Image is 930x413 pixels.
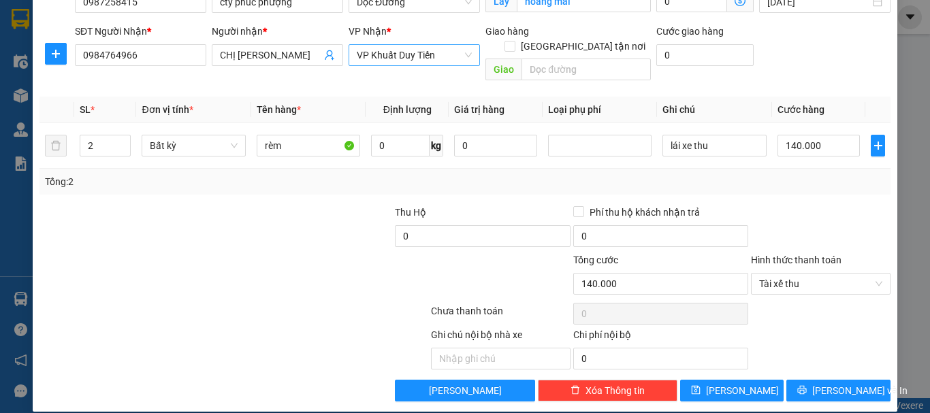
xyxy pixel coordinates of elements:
[454,135,537,156] input: 0
[797,385,807,396] span: printer
[522,59,651,80] input: Dọc đường
[45,174,360,189] div: Tổng: 2
[454,104,504,115] span: Giá trị hàng
[691,385,701,396] span: save
[662,135,766,156] input: Ghi Chú
[324,50,335,61] span: user-add
[383,104,432,115] span: Định lượng
[75,24,206,39] div: SĐT Người Nhận
[759,274,882,294] span: Tài xế thu
[538,380,677,401] button: deleteXóa Thông tin
[656,26,724,37] label: Cước giao hàng
[485,26,529,37] span: Giao hàng
[80,104,91,115] span: SL
[573,327,748,348] div: Chi phí nội bộ
[430,135,443,156] span: kg
[357,45,472,65] span: VP Khuất Duy Tiến
[212,24,343,39] div: Người nhận
[680,380,784,401] button: save[PERSON_NAME]
[706,383,779,398] span: [PERSON_NAME]
[571,385,580,396] span: delete
[777,104,824,115] span: Cước hàng
[586,383,645,398] span: Xóa Thông tin
[543,97,657,123] th: Loại phụ phí
[485,59,522,80] span: Giao
[395,380,534,401] button: [PERSON_NAME]
[257,135,360,156] input: VD: Bàn, Ghế
[786,380,891,401] button: printer[PERSON_NAME] và In
[656,44,754,66] input: Cước giao hàng
[657,97,771,123] th: Ghi chú
[573,254,618,265] span: Tổng cước
[46,48,66,59] span: plus
[395,207,426,218] span: Thu Hộ
[871,135,885,156] button: plus
[142,104,193,115] span: Đơn vị tính
[751,254,841,265] label: Hình thức thanh toán
[45,135,67,156] button: delete
[150,135,237,156] span: Bất kỳ
[45,43,67,65] button: plus
[584,205,705,220] span: Phí thu hộ khách nhận trả
[257,104,301,115] span: Tên hàng
[431,327,571,348] div: Ghi chú nội bộ nhà xe
[430,303,572,327] div: Chưa thanh toán
[431,348,571,369] input: Nhập ghi chú
[812,383,908,398] span: [PERSON_NAME] và In
[429,383,502,398] span: [PERSON_NAME]
[871,140,884,151] span: plus
[515,39,651,54] span: [GEOGRAPHIC_DATA] tận nơi
[349,26,387,37] span: VP Nhận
